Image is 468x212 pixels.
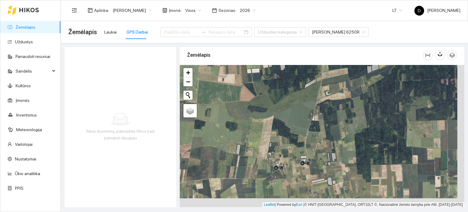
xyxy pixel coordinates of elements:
[218,7,236,14] span: Sezonas :
[186,78,190,85] span: −
[16,54,50,59] a: Panaudoti resursai
[15,186,23,191] a: PPIS
[68,27,97,37] span: Žemėlapis
[183,104,197,117] a: Layers
[208,29,243,35] input: Pabaigos data
[162,8,167,13] span: shop
[16,65,50,77] span: Sandėlis
[72,8,77,13] span: menu-fold
[303,203,304,207] span: |
[15,39,33,44] a: Užduotys
[423,50,433,60] button: column-width
[418,6,421,16] span: D
[16,25,35,30] a: Žemėlapis
[296,203,303,207] a: Esri
[113,6,151,15] span: Dovydas Baršauskas
[15,142,33,147] a: Vartotojai
[15,156,36,161] a: Nustatymai
[312,27,365,37] span: John deere 6250R
[423,53,432,58] span: column-width
[183,77,193,86] a: Zoom out
[183,68,193,77] a: Zoom in
[240,6,256,15] span: 2026
[16,127,42,132] a: Meteorologija
[15,171,40,176] a: Ūkio analitika
[183,91,193,100] button: Initiate a new search
[94,7,109,14] span: Aplinka :
[16,98,30,103] a: Įmonės
[16,83,31,88] a: Kultūros
[80,128,161,141] div: Nėra duomenų, pakeiskite filtrus kad pamatyti daugiau
[169,7,182,14] span: Įmonė :
[16,113,37,117] a: Inventorius
[201,30,206,34] span: to
[201,30,206,34] span: swap-right
[262,202,464,207] div: | Powered by © HNIT-[GEOGRAPHIC_DATA]; ORT10LT ©, Nacionalinė žemės tarnyba prie AM, [DATE]-[DATE]
[186,69,190,76] span: +
[212,8,217,13] span: calendar
[88,8,93,13] span: layout
[264,203,275,207] a: Leaflet
[185,6,201,15] span: Visos
[187,46,423,64] div: Žemėlapis
[164,29,199,35] input: Pradžios data
[414,8,460,13] span: [PERSON_NAME]
[392,6,402,15] span: LT
[126,29,148,35] div: GPS Darbai
[68,4,80,16] button: menu-fold
[104,29,117,35] div: Laukai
